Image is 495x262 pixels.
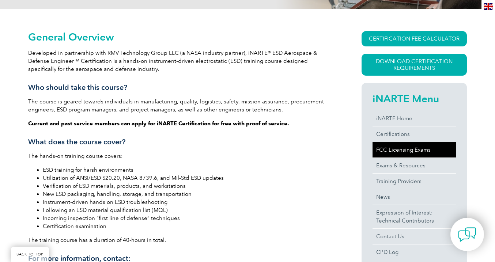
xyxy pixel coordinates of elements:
li: Certification examination [43,222,335,230]
strong: Current and past service members can apply for iNARTE Certification for free with proof of service. [28,120,289,127]
li: Following an ESD material qualification list (MQL) [43,206,335,214]
a: iNARTE Home [373,111,456,126]
p: The training course has a duration of 40-hours in total. [28,236,335,244]
a: CERTIFICATION FEE CALCULATOR [362,31,467,46]
li: ESD training for harsh environments [43,166,335,174]
a: Expression of Interest:Technical Contributors [373,205,456,228]
a: CPD Log [373,244,456,260]
a: Exams & Resources [373,158,456,173]
img: contact-chat.png [458,225,476,244]
p: The hands-on training course covers: [28,152,335,160]
li: Instrument-driven hands on ESD troubleshooting [43,198,335,206]
h3: What does the course cover? [28,137,335,147]
a: Training Providers [373,174,456,189]
img: en [484,3,493,10]
a: Certifications [373,126,456,142]
h2: iNARTE Menu [373,93,456,105]
p: The course is geared towards individuals in manufacturing, quality, logistics, safety, mission as... [28,98,335,114]
a: Download Certification Requirements [362,54,467,76]
li: Incoming inspection “first line of defense” techniques [43,214,335,222]
a: News [373,189,456,205]
li: New ESD packaging, handling, storage, and transportation [43,190,335,198]
a: FCC Licensing Exams [373,142,456,157]
li: Utilization of ANSI/ESD S20.20, NASA 8739.6, and Mil-Std ESD updates [43,174,335,182]
li: Verification of ESD materials, products, and workstations [43,182,335,190]
a: BACK TO TOP [11,247,49,262]
p: Developed in partnership with RMV Technology Group LLC (a NASA industry partner), iNARTE® ESD Aer... [28,49,335,73]
h2: General Overview [28,31,335,43]
h3: Who should take this course? [28,83,335,92]
a: Contact Us [373,229,456,244]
